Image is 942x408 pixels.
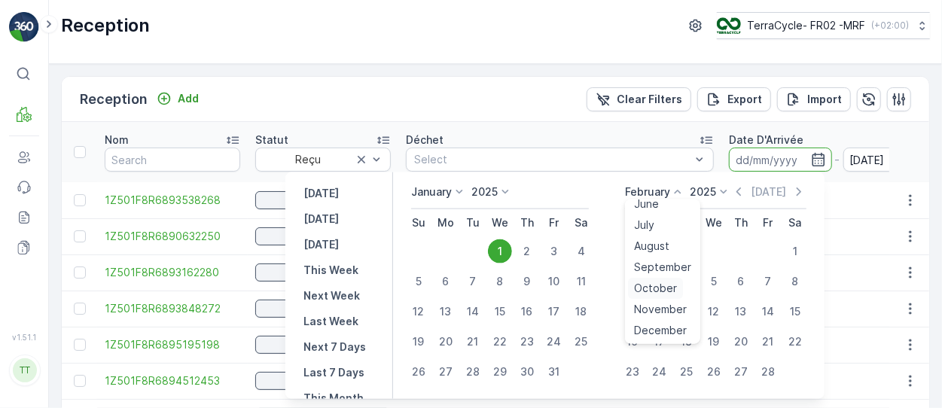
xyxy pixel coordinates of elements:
[700,209,727,236] th: Wednesday
[105,373,240,388] a: 1Z501F8R6894512453
[515,300,539,324] div: 16
[542,300,566,324] div: 17
[407,360,431,384] div: 26
[13,358,37,382] div: TT
[634,302,687,317] span: November
[434,300,458,324] div: 13
[835,151,840,169] p: -
[407,269,431,294] div: 5
[105,193,240,208] a: 1Z501F8R6893538268
[303,212,339,227] p: [DATE]
[515,330,539,354] div: 23
[407,330,431,354] div: 19
[620,330,645,354] div: 16
[541,209,568,236] th: Friday
[303,288,360,303] p: Next Week
[303,339,366,355] p: Next 7 Days
[782,209,809,236] th: Saturday
[634,281,677,296] span: October
[747,18,865,33] p: TerraCycle- FR02 -MRF
[542,360,566,384] div: 31
[783,269,807,294] div: 8
[486,209,514,236] th: Wednesday
[461,330,485,354] div: 21
[488,330,512,354] div: 22
[297,236,345,254] button: Tomorrow
[783,330,807,354] div: 22
[634,218,654,233] span: July
[105,337,240,352] span: 1Z501F8R6895195198
[514,209,541,236] th: Thursday
[9,333,39,342] span: v 1.51.1
[756,300,780,324] div: 14
[105,148,240,172] input: Search
[434,360,458,384] div: 27
[783,239,807,263] div: 1
[459,209,486,236] th: Tuesday
[461,269,485,294] div: 7
[9,12,39,42] img: logo
[777,87,851,111] button: Import
[297,312,364,330] button: Last Week
[151,90,205,108] button: Add
[255,227,391,245] button: Reçu
[105,301,240,316] a: 1Z501F8R6893848272
[569,330,593,354] div: 25
[297,261,364,279] button: This Week
[303,314,358,329] p: Last Week
[303,237,339,252] p: [DATE]
[515,360,539,384] div: 30
[411,184,452,199] p: January
[756,269,780,294] div: 7
[434,330,458,354] div: 20
[569,300,593,324] div: 18
[80,89,148,110] p: Reception
[297,287,366,305] button: Next Week
[297,184,345,202] button: Yesterday
[717,17,741,34] img: terracycle.png
[702,360,726,384] div: 26
[751,184,787,199] p: [DATE]
[620,300,645,324] div: 9
[727,92,762,107] p: Export
[783,300,807,324] div: 15
[471,184,498,199] p: 2025
[488,269,512,294] div: 8
[297,210,345,228] button: Today
[620,360,645,384] div: 23
[432,209,459,236] th: Monday
[488,239,512,263] div: 1
[303,391,364,406] p: This Month
[756,360,780,384] div: 28
[74,375,86,387] div: Toggle Row Selected
[405,209,432,236] th: Sunday
[729,132,803,148] p: Date D'Arrivée
[297,338,372,356] button: Next 7 Days
[105,132,129,148] p: Nom
[702,269,726,294] div: 5
[729,360,753,384] div: 27
[648,360,672,384] div: 24
[74,194,86,206] div: Toggle Row Selected
[729,330,753,354] div: 20
[255,263,391,282] button: Reçu
[675,360,699,384] div: 25
[675,330,699,354] div: 18
[255,336,391,354] button: Reçu
[74,266,86,279] div: Toggle Row Selected
[619,209,646,236] th: Sunday
[648,330,672,354] div: 17
[461,300,485,324] div: 14
[634,260,691,275] span: September
[178,91,199,106] p: Add
[542,330,566,354] div: 24
[297,389,370,407] button: This Month
[542,269,566,294] div: 10
[755,209,782,236] th: Friday
[297,364,370,382] button: Last 7 Days
[488,300,512,324] div: 15
[74,230,86,242] div: Toggle Row Selected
